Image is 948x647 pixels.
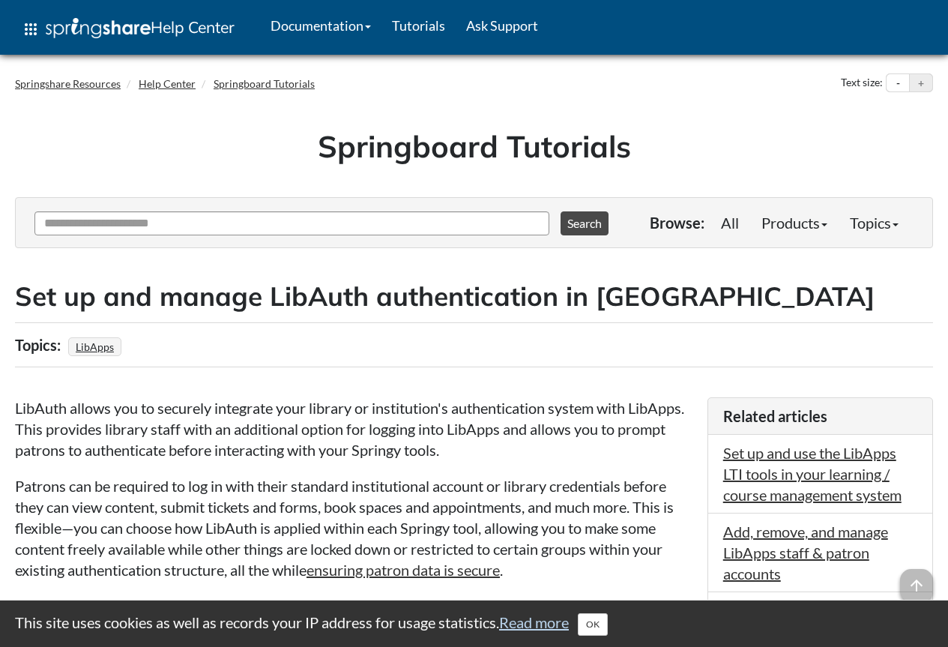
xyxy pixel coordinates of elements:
div: Text size: [838,73,886,93]
a: Help Center [139,77,196,90]
a: Add, remove, and manage LibApps staff & patron accounts [723,523,888,583]
h1: Springboard Tutorials [26,125,922,167]
img: Springshare [46,18,151,38]
button: Increase text size [910,74,932,92]
a: All [710,208,750,238]
a: arrow_upward [900,571,933,589]
a: apps Help Center [11,7,245,52]
a: Springboard Tutorials [214,77,315,90]
a: Springshare Resources [15,77,121,90]
button: Close [578,613,608,636]
a: Tutorials [381,7,456,44]
span: Help Center [151,17,235,37]
a: Ask Support [456,7,549,44]
a: Documentation [260,7,381,44]
a: ensuring patron data is secure [307,561,500,579]
p: Browse: [650,212,704,233]
a: LibApps [73,336,116,358]
button: Decrease text size [887,74,909,92]
p: LibAuth allows you to securely integrate your library or institution's authentication system with... [15,397,692,460]
span: apps [22,20,40,38]
button: Search [561,211,609,235]
a: LibApps Admin users [222,597,359,615]
h2: Set up and manage LibAuth authentication in [GEOGRAPHIC_DATA] [15,278,933,315]
span: arrow_upward [900,569,933,602]
span: Related articles [723,407,827,425]
a: Set up and use the LibApps LTI tools in your learning / course management system [723,444,902,504]
a: Topics [839,208,910,238]
a: Products [750,208,839,238]
a: Read more [499,613,569,631]
div: Topics: [15,331,64,359]
p: Patrons can be required to log in with their standard institutional account or library credential... [15,475,692,580]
